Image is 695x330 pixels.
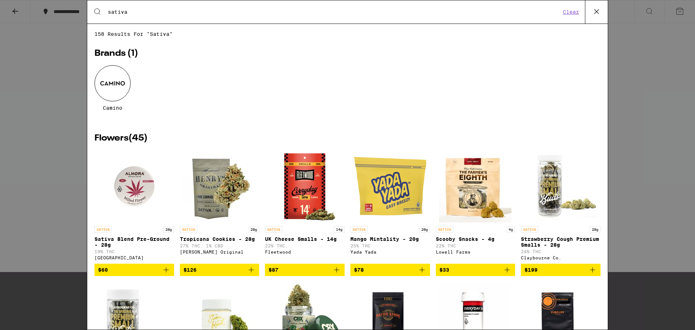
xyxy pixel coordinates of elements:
[506,226,515,233] p: 4g
[350,243,430,248] p: 25% THC
[265,236,345,242] p: UK Cheese Smalls - 14g
[436,243,515,248] p: 22% THC
[436,264,515,276] button: Add to bag
[248,226,259,233] p: 28g
[436,226,453,233] p: SATIVA
[163,226,174,233] p: 28g
[265,250,345,254] div: Fleetwood
[180,250,260,254] div: [PERSON_NAME] Original
[269,267,278,273] span: $87
[590,226,601,233] p: 28g
[183,150,256,222] img: Henry's Original - Tropicana Cookies - 28g
[350,150,430,264] a: Open page for Mango Mintality - 20g from Yada Yada
[350,250,430,254] div: Yada Yada
[525,150,597,222] img: Claybourne Co. - Strawberry Cough Premium Smalls - 28g
[180,150,260,264] a: Open page for Tropicana Cookies - 28g from Henry's Original
[108,9,561,15] input: Search for products & categories
[436,250,515,254] div: Lowell Farms
[521,264,601,276] button: Add to bag
[436,236,515,242] p: Scooby Snacks - 4g
[419,226,430,233] p: 20g
[94,134,601,143] h2: Flowers ( 45 )
[4,5,52,11] span: Hi. Need any help?
[180,226,197,233] p: SATIVA
[439,267,449,273] span: $33
[98,267,108,273] span: $60
[521,150,601,264] a: Open page for Strawberry Cough Premium Smalls - 28g from Claybourne Co.
[94,249,174,254] p: 19% THC
[98,150,170,222] img: Almora Farm - Sativa Blend Pre-Ground - 28g
[354,150,426,222] img: Yada Yada - Mango Mintality - 20g
[94,236,174,248] p: Sativa Blend Pre-Ground - 28g
[521,249,601,254] p: 24% THC
[521,255,601,260] div: Claybourne Co.
[265,264,345,276] button: Add to bag
[350,236,430,242] p: Mango Mintality - 20g
[94,31,601,37] span: 158 results for "sativa"
[561,9,581,15] button: Clear
[525,267,538,273] span: $199
[94,150,174,264] a: Open page for Sativa Blend Pre-Ground - 28g from Almora Farm
[180,264,260,276] button: Add to bag
[265,150,345,264] a: Open page for UK Cheese Smalls - 14g from Fleetwood
[94,49,601,58] h2: Brands ( 1 )
[184,267,197,273] span: $126
[354,267,364,273] span: $78
[94,255,174,260] div: [GEOGRAPHIC_DATA]
[103,105,122,111] span: Camino
[436,150,515,264] a: Open page for Scooby Snacks - 4g from Lowell Farms
[269,150,341,222] img: Fleetwood - UK Cheese Smalls - 14g
[350,226,368,233] p: SATIVA
[521,226,538,233] p: SATIVA
[94,264,174,276] button: Add to bag
[180,236,260,242] p: Tropicana Cookies - 28g
[265,243,345,248] p: 22% THC
[180,243,260,248] p: 27% THC: 1% CBD
[350,264,430,276] button: Add to bag
[521,236,601,248] p: Strawberry Cough Premium Smalls - 28g
[334,226,345,233] p: 14g
[439,150,511,222] img: Lowell Farms - Scooby Snacks - 4g
[265,226,282,233] p: SATIVA
[94,226,112,233] p: SATIVA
